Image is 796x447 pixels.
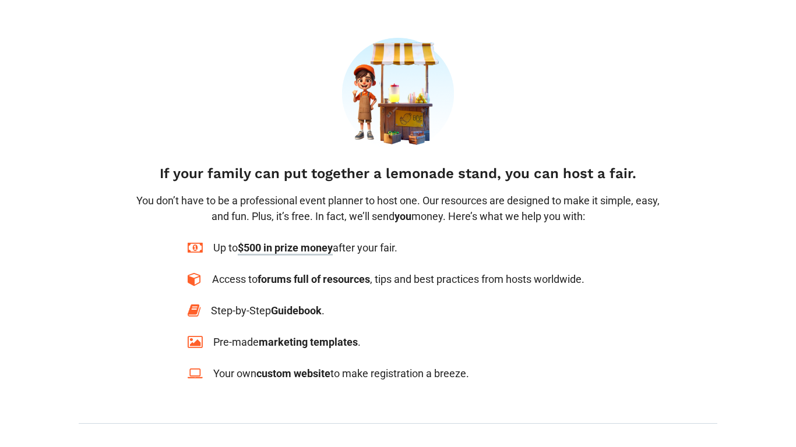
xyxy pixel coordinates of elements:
[133,165,663,182] h4: If your family can put together a lemonade stand, you can host a fair.
[259,336,358,348] span: marketing templates
[211,303,325,318] div: Step-by-Step .
[256,367,330,379] span: custom website
[271,304,322,317] span: Guidebook
[133,193,663,224] p: You don’t have to be a professional event planner to host one. Our resources are designed to make...
[213,366,469,381] div: Your own to make registration a breeze.
[213,334,361,350] div: Pre-made .
[258,273,370,285] span: forums full of resources
[213,240,397,256] div: Up to after your fair.
[395,210,411,222] span: you
[212,271,584,287] div: Access to , tips and best practices from hosts worldwide.
[342,38,454,150] img: 0-d9c7337e5939766b5bd83be7aff25bd29fdf7b076bbb7defacbb3d475400110f.png
[238,242,333,256] span: $500 in prize money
